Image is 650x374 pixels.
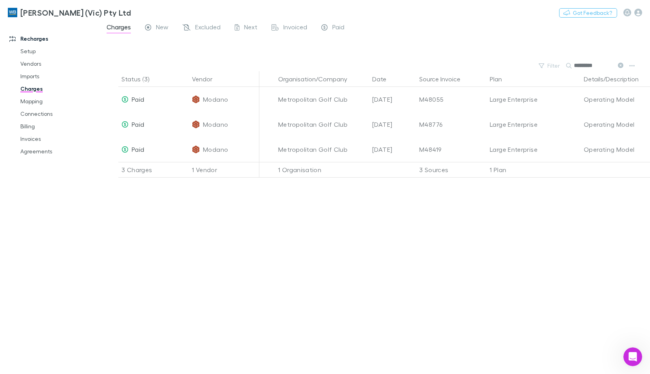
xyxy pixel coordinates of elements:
button: Organisation/Company [278,71,357,87]
div: 3 Sources [416,162,487,178]
img: Modano's Logo [192,120,200,128]
span: Modano [203,87,228,112]
iframe: Intercom live chat [623,347,642,366]
a: Vendors [13,58,104,70]
div: Large Enterprise [490,112,578,137]
span: Next [244,23,257,33]
span: Paid [132,95,144,103]
div: M48419 [419,137,483,162]
span: Invoiced [283,23,307,33]
div: Large Enterprise [490,137,578,162]
span: Modano [203,112,228,137]
div: Metropolitan Golf Club [278,87,366,112]
a: Billing [13,120,104,133]
a: Charges [13,83,104,95]
div: 1 Vendor [189,162,259,178]
button: Details/Description [584,71,648,87]
a: Mapping [13,95,104,108]
h3: [PERSON_NAME] (Vic) Pty Ltd [20,8,131,17]
div: 1 Plan [487,162,581,178]
div: Operating Model [584,112,648,137]
span: Paid [132,120,144,128]
div: 3 Charges [118,162,189,178]
div: [DATE] [369,112,416,137]
div: Operating Model [584,87,648,112]
span: Modano [203,137,228,162]
a: Agreements [13,145,104,158]
img: William Buck (Vic) Pty Ltd's Logo [8,8,17,17]
div: Operating Model [584,137,648,162]
a: Connections [13,108,104,120]
span: Charges [107,23,131,33]
a: Invoices [13,133,104,145]
div: [DATE] [369,87,416,112]
div: 1 Organisation [275,162,369,178]
button: Filter [535,61,565,70]
button: Vendor [192,71,222,87]
button: Status (3) [121,71,159,87]
a: [PERSON_NAME] (Vic) Pty Ltd [3,3,136,22]
div: Large Enterprise [490,87,578,112]
span: Excluded [195,23,221,33]
a: Setup [13,45,104,58]
button: Got Feedback? [559,8,617,18]
a: Recharges [2,32,104,45]
span: Paid [332,23,344,33]
button: Date [372,71,396,87]
div: M48055 [419,87,483,112]
div: M48776 [419,112,483,137]
img: Modano's Logo [192,95,200,103]
div: Metropolitan Golf Club [278,112,366,137]
a: Imports [13,70,104,83]
span: Paid [132,146,144,153]
div: Metropolitan Golf Club [278,137,366,162]
span: New [156,23,168,33]
button: Plan [490,71,511,87]
div: [DATE] [369,137,416,162]
img: Modano's Logo [192,146,200,153]
button: Source Invoice [419,71,470,87]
